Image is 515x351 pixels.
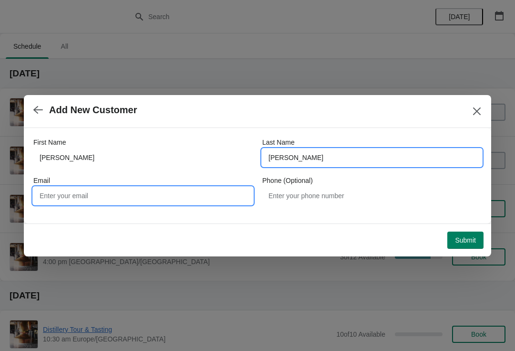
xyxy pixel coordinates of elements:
label: Last Name [262,138,295,147]
label: Phone (Optional) [262,176,313,185]
input: Enter your phone number [262,187,482,204]
button: Close [468,103,485,120]
h2: Add New Customer [49,105,137,116]
button: Submit [447,232,484,249]
input: Enter your email [33,187,253,204]
label: First Name [33,138,66,147]
label: Email [33,176,50,185]
span: Submit [455,236,476,244]
input: Smith [262,149,482,166]
input: John [33,149,253,166]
